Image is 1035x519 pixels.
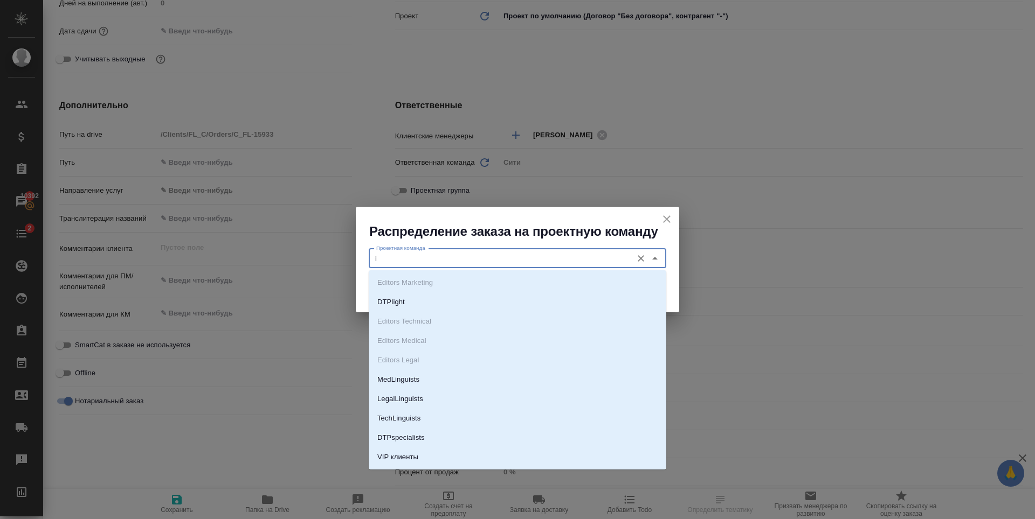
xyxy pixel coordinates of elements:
[369,223,679,240] h2: Распределение заказа на проектную команду
[377,432,425,443] p: DTPspecialists
[377,394,423,404] p: LegalLinguists
[659,211,675,227] button: close
[377,413,420,424] p: TechLinguists
[377,297,405,307] p: DTPlight
[377,374,419,385] p: MedLinguists
[633,251,648,266] button: Очистить
[647,251,663,266] button: Close
[377,452,418,462] p: VIP клиенты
